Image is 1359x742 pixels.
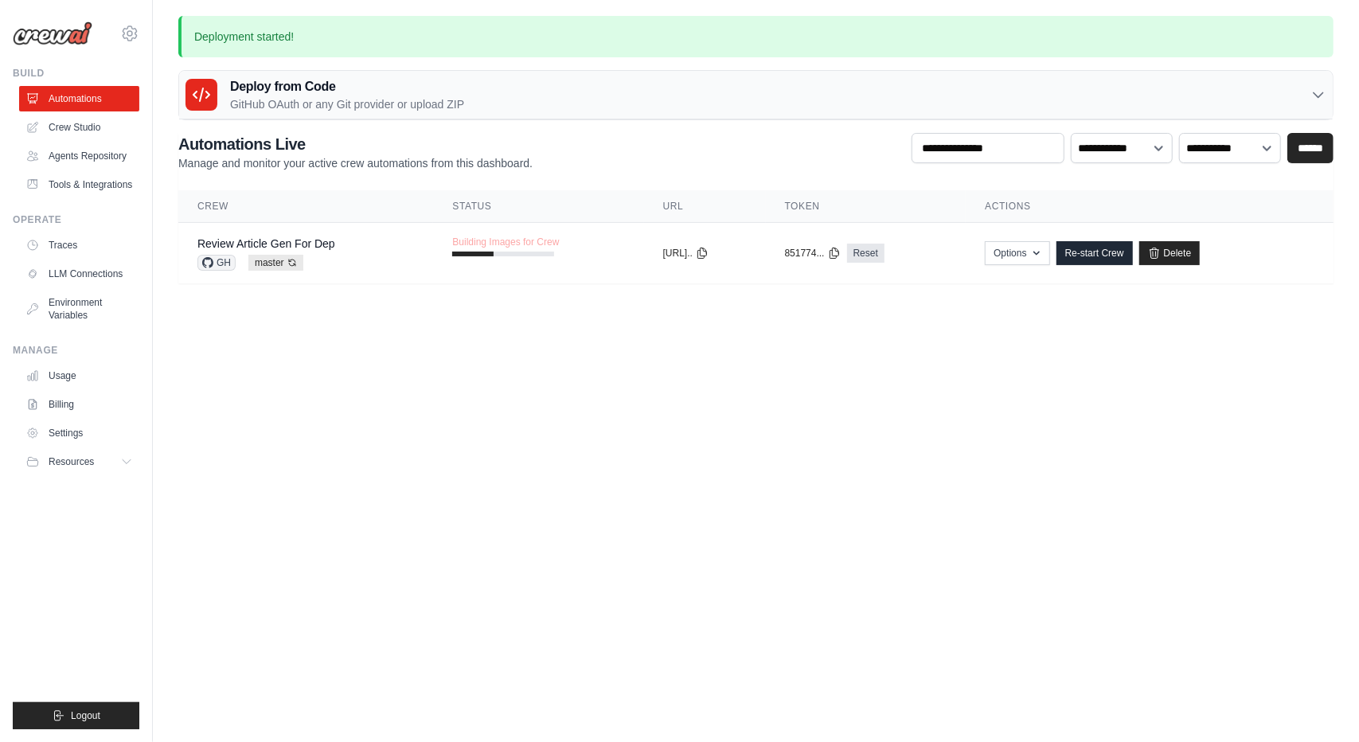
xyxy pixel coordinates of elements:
[19,392,139,417] a: Billing
[178,190,433,223] th: Crew
[13,213,139,226] div: Operate
[197,237,335,250] a: Review Article Gen For Dep
[230,77,464,96] h3: Deploy from Code
[785,247,841,260] button: 851774...
[966,190,1334,223] th: Actions
[1056,241,1133,265] a: Re-start Crew
[1139,241,1201,265] a: Delete
[178,133,533,155] h2: Automations Live
[13,21,92,45] img: Logo
[13,67,139,80] div: Build
[19,143,139,169] a: Agents Repository
[19,232,139,258] a: Traces
[13,702,139,729] button: Logout
[19,290,139,328] a: Environment Variables
[985,241,1049,265] button: Options
[847,244,885,263] a: Reset
[230,96,464,112] p: GitHub OAuth or any Git provider or upload ZIP
[178,155,533,171] p: Manage and monitor your active crew automations from this dashboard.
[433,190,643,223] th: Status
[19,172,139,197] a: Tools & Integrations
[178,16,1334,57] p: Deployment started!
[452,236,559,248] span: Building Images for Crew
[71,709,100,722] span: Logout
[19,261,139,287] a: LLM Connections
[13,344,139,357] div: Manage
[19,115,139,140] a: Crew Studio
[19,86,139,111] a: Automations
[19,449,139,474] button: Resources
[197,255,236,271] span: GH
[248,255,303,271] span: master
[644,190,766,223] th: URL
[766,190,967,223] th: Token
[49,455,94,468] span: Resources
[19,363,139,389] a: Usage
[19,420,139,446] a: Settings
